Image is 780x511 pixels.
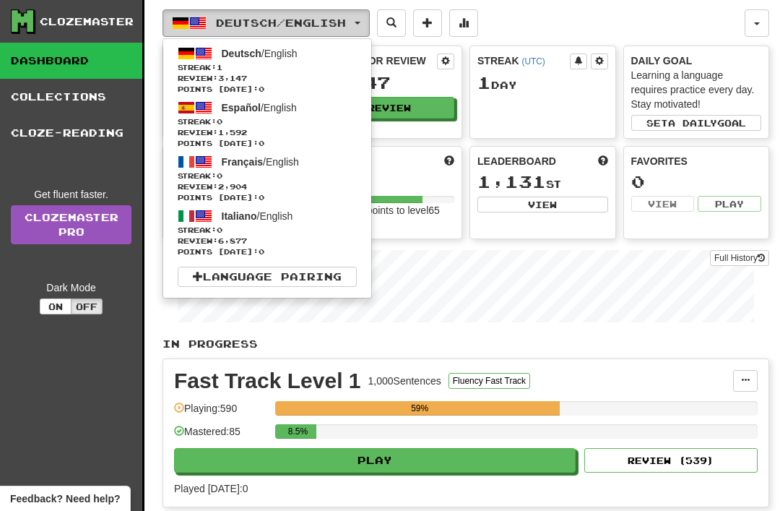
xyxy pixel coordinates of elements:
span: Review: 3,147 [178,73,357,84]
span: Deutsch [222,48,261,59]
span: Review: 6,877 [178,236,357,246]
span: Points [DATE]: 0 [178,246,357,257]
a: Français/EnglishStreak:0 Review:2,904Points [DATE]:0 [163,151,371,205]
span: Streak: [178,62,357,73]
span: Español [222,102,261,113]
span: / English [222,102,297,113]
span: Review: 1,592 [178,127,357,138]
span: / English [222,48,298,59]
span: 0 [217,171,222,180]
a: Español/EnglishStreak:0 Review:1,592Points [DATE]:0 [163,97,371,151]
span: Points [DATE]: 0 [178,84,357,95]
span: Streak: [178,225,357,236]
span: / English [222,210,293,222]
span: Streak: [178,116,357,127]
span: 0 [217,226,222,234]
span: Italiano [222,210,257,222]
span: Open feedback widget [10,491,120,506]
a: Deutsch/EnglishStreak:1 Review:3,147Points [DATE]:0 [163,43,371,97]
a: Italiano/EnglishStreak:0 Review:6,877Points [DATE]:0 [163,205,371,259]
span: Streak: [178,171,357,181]
span: 1 [217,63,222,72]
span: / English [222,156,299,168]
a: Language Pairing [178,267,357,287]
span: Review: 2,904 [178,181,357,192]
span: Points [DATE]: 0 [178,138,357,149]
span: Points [DATE]: 0 [178,192,357,203]
span: 0 [217,117,222,126]
span: Français [222,156,264,168]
